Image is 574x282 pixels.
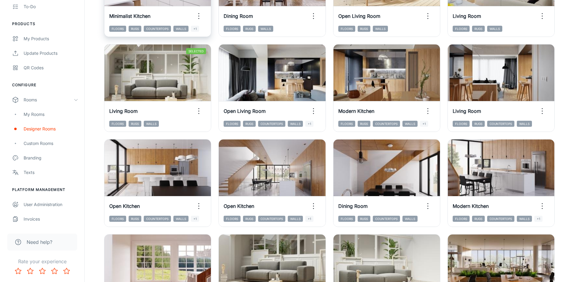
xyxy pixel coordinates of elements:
span: Rugs [472,121,485,127]
span: Countertops [487,121,514,127]
span: Rugs [358,26,370,32]
button: Rate 5 star [61,265,73,277]
span: Walls [517,121,532,127]
span: +1 [191,216,199,222]
span: Floors [453,26,470,32]
button: Rate 2 star [24,265,36,277]
span: Floors [224,121,241,127]
span: +1 [305,216,313,222]
span: Rugs [472,216,485,222]
span: Selected [186,48,206,54]
span: Rugs [472,26,485,32]
span: Rugs [243,216,256,222]
div: Texts [24,169,78,176]
span: Floors [453,216,470,222]
span: Rugs [243,26,256,32]
span: +1 [534,216,543,222]
div: Rooms [24,97,74,103]
h6: Living Room [453,107,481,115]
span: Rugs [129,121,141,127]
span: Floors [109,121,126,127]
span: Rugs [243,121,256,127]
span: Need help? [27,238,52,246]
span: Floors [453,121,470,127]
div: My Rooms [24,111,78,118]
div: Branding [24,155,78,161]
h6: Living Room [453,12,481,20]
button: Rate 3 star [36,265,48,277]
div: Invoices [24,216,78,222]
h6: Modern Kitchen [338,107,374,115]
div: My Products [24,35,78,42]
span: Walls [402,216,418,222]
div: User Administration [24,201,78,208]
h6: Modern Kitchen [453,202,489,210]
span: Countertops [258,121,285,127]
p: Rate your experience [5,258,80,265]
span: Walls [487,26,502,32]
span: Rugs [129,216,141,222]
h6: Minimalist Kitchen [109,12,150,20]
span: Countertops [144,216,171,222]
div: Designer Rooms [24,126,78,132]
span: Walls [288,216,303,222]
span: +1 [305,121,313,127]
span: Floors [338,121,355,127]
span: Countertops [373,121,400,127]
h6: Dining Room [224,12,253,20]
span: Floors [338,216,355,222]
span: Walls [288,121,303,127]
h6: Open Kitchen [109,202,140,210]
span: Rugs [129,26,141,32]
div: Update Products [24,50,78,57]
span: +1 [191,26,199,32]
h6: Open Kitchen [224,202,254,210]
span: Walls [258,26,273,32]
span: Walls [173,26,189,32]
span: Countertops [258,216,285,222]
button: Rate 4 star [48,265,61,277]
div: To-do [24,3,78,10]
span: Floors [338,26,355,32]
span: Walls [173,216,189,222]
div: Custom Rooms [24,140,78,147]
span: Floors [224,216,241,222]
span: +1 [420,121,428,127]
span: Rugs [358,121,370,127]
div: QR Codes [24,64,78,71]
span: Walls [517,216,532,222]
span: Floors [109,216,126,222]
span: Countertops [487,216,514,222]
span: Floors [224,26,241,32]
span: Floors [109,26,126,32]
h6: Living Room [109,107,138,115]
span: Rugs [358,216,370,222]
span: Countertops [373,216,400,222]
button: Rate 1 star [12,265,24,277]
h6: Dining Room [338,202,368,210]
span: Walls [144,121,159,127]
span: Walls [402,121,418,127]
span: Walls [373,26,388,32]
h6: Open Living Room [224,107,266,115]
h6: Open Living Room [338,12,380,20]
span: Countertops [144,26,171,32]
